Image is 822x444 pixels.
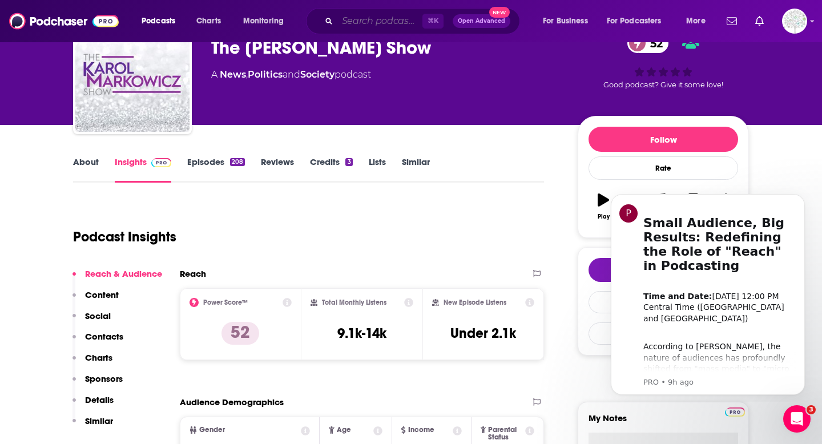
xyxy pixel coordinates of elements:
[444,298,506,306] h2: New Episode Listens
[408,426,434,434] span: Income
[72,415,113,437] button: Similar
[73,228,176,245] h1: Podcast Insights
[578,26,749,96] div: 52Good podcast? Give it some love!
[317,8,531,34] div: Search podcasts, credits, & more...
[422,14,444,29] span: ⌘ K
[85,310,111,321] p: Social
[725,406,745,417] a: Pro website
[599,12,678,30] button: open menu
[535,12,602,30] button: open menu
[639,33,668,53] span: 52
[72,289,119,310] button: Content
[369,156,386,183] a: Lists
[543,13,588,29] span: For Business
[72,352,112,373] button: Charts
[751,11,768,31] a: Show notifications dropdown
[85,373,123,384] p: Sponsors
[85,289,119,300] p: Content
[243,13,284,29] span: Monitoring
[199,426,225,434] span: Gender
[9,10,119,32] img: Podchaser - Follow, Share and Rate Podcasts
[261,156,294,183] a: Reviews
[180,397,284,407] h2: Audience Demographics
[783,405,811,433] iframe: Intercom live chat
[72,394,114,415] button: Details
[603,80,723,89] span: Good podcast? Give it some love!
[187,156,245,183] a: Episodes208
[151,158,171,167] img: Podchaser Pro
[686,13,706,29] span: More
[85,352,112,363] p: Charts
[450,325,516,342] h3: Under 2.1k
[782,9,807,34] img: User Profile
[72,268,162,289] button: Reach & Audience
[807,405,816,414] span: 3
[72,373,123,394] button: Sponsors
[85,268,162,279] p: Reach & Audience
[85,331,123,342] p: Contacts
[489,7,510,18] span: New
[589,156,738,180] div: Rate
[678,12,720,30] button: open menu
[458,18,505,24] span: Open Advanced
[725,407,745,417] img: Podchaser Pro
[115,156,171,183] a: InsightsPodchaser Pro
[220,69,246,80] a: News
[589,127,738,152] button: Follow
[589,413,738,433] label: My Notes
[142,13,175,29] span: Podcasts
[589,186,618,227] button: Play
[230,158,245,166] div: 208
[85,415,113,426] p: Similar
[594,184,822,402] iframe: Intercom notifications message
[310,156,352,183] a: Credits3
[300,69,335,80] a: Society
[337,325,386,342] h3: 9.1k-14k
[189,12,228,30] a: Charts
[235,12,299,30] button: open menu
[722,11,742,31] a: Show notifications dropdown
[211,68,371,82] div: A podcast
[196,13,221,29] span: Charts
[589,291,738,313] a: Contact This Podcast
[85,394,114,405] p: Details
[73,156,99,183] a: About
[337,426,351,434] span: Age
[322,298,386,306] h2: Total Monthly Listens
[203,298,248,306] h2: Power Score™
[283,69,300,80] span: and
[488,426,523,441] span: Parental Status
[627,33,668,53] a: 52
[589,322,738,345] button: Export One-Sheet
[782,9,807,34] span: Logged in as WunderTanya
[337,12,422,30] input: Search podcasts, credits, & more...
[72,310,111,332] button: Social
[246,69,248,80] span: ,
[221,322,259,345] p: 52
[72,331,123,352] button: Contacts
[589,258,738,282] button: tell me why sparkleTell Me Why
[134,12,190,30] button: open menu
[248,69,283,80] a: Politics
[453,14,510,28] button: Open AdvancedNew
[782,9,807,34] button: Show profile menu
[345,158,352,166] div: 3
[607,13,662,29] span: For Podcasters
[75,18,190,132] img: The Karol Markowicz Show
[180,268,206,279] h2: Reach
[402,156,430,183] a: Similar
